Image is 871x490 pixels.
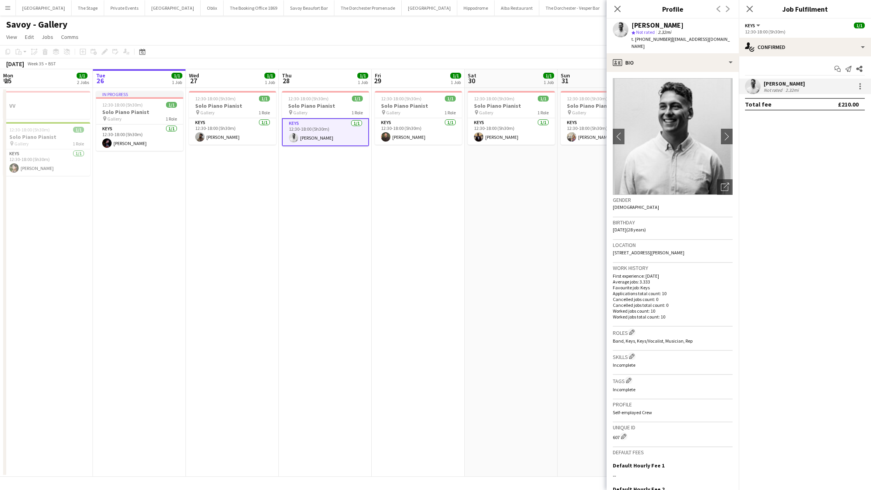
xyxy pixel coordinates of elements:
[259,96,270,101] span: 1/1
[538,96,549,101] span: 1/1
[468,102,555,109] h3: Solo Piano Pianist
[189,91,276,145] div: 12:30-18:00 (5h30m)1/1Solo Piano Pianist Gallery1 RoleKeys1/112:30-18:00 (5h30m)[PERSON_NAME]
[357,73,368,79] span: 1/1
[631,36,730,49] span: | [EMAIL_ADDRESS][DOMAIN_NAME]
[102,102,143,108] span: 12:30-18:00 (5h30m)
[375,118,462,145] app-card-role: Keys1/112:30-18:00 (5h30m)[PERSON_NAME]
[572,110,586,115] span: Gallery
[166,116,177,122] span: 1 Role
[613,401,733,408] h3: Profile
[613,449,733,456] h3: Default fees
[73,141,84,147] span: 1 Role
[264,73,275,79] span: 1/1
[358,79,368,85] div: 1 Job
[14,141,29,147] span: Gallery
[284,0,334,16] button: Savoy Beaufort Bar
[201,0,224,16] button: Oblix
[764,80,805,87] div: [PERSON_NAME]
[22,32,37,42] a: Edit
[96,91,183,151] app-job-card: In progress12:30-18:00 (5h30m)1/1Solo Piano Pianist Gallery1 RoleKeys1/112:30-18:00 (5h30m)[PERSO...
[3,72,13,79] span: Mon
[745,29,865,35] div: 12:30-18:00 (5h30m)
[72,0,104,16] button: The Stage
[96,108,183,115] h3: Solo Piano Pianist
[282,91,369,146] app-job-card: 12:30-18:00 (5h30m)1/1Solo Piano Pianist Gallery1 RoleKeys1/112:30-18:00 (5h30m)[PERSON_NAME]
[613,241,733,248] h3: Location
[375,91,462,145] div: 12:30-18:00 (5h30m)1/1Solo Piano Pianist Gallery1 RoleKeys1/112:30-18:00 (5h30m)[PERSON_NAME]
[613,387,733,392] p: Incomplete
[613,338,693,344] span: Band, Keys, Keys/Vocalist, Musician, Rep
[6,60,24,68] div: [DATE]
[200,110,215,115] span: Gallery
[613,352,733,360] h3: Skills
[381,96,422,101] span: 12:30-18:00 (5h30m)
[95,76,105,85] span: 26
[854,23,865,28] span: 1/1
[259,110,270,115] span: 1 Role
[73,127,84,133] span: 1/1
[171,73,182,79] span: 1/1
[166,102,177,108] span: 1/1
[6,19,68,30] h1: Savoy - Gallery
[3,149,90,176] app-card-role: Keys1/112:30-18:00 (5h30m)[PERSON_NAME]
[61,33,79,40] span: Comms
[613,273,733,279] p: First experience: [DATE]
[3,122,90,176] div: 12:30-18:00 (5h30m)1/1Solo Piano Pianist Gallery1 RoleKeys1/112:30-18:00 (5h30m)[PERSON_NAME]
[613,264,733,271] h3: Work history
[561,91,648,145] app-job-card: 12:30-18:00 (5h30m)1/1Solo Piano Pianist Gallery1 RoleKeys1/112:30-18:00 (5h30m)[PERSON_NAME]
[386,110,401,115] span: Gallery
[613,308,733,314] p: Worked jobs count: 10
[739,38,871,56] div: Confirmed
[613,362,733,368] p: Incomplete
[745,23,761,28] button: Keys
[38,32,56,42] a: Jobs
[96,72,105,79] span: Tue
[613,285,733,290] p: Favourite job: Keys
[445,96,456,101] span: 1/1
[3,32,20,42] a: View
[3,91,90,119] app-job-card: VV
[293,110,308,115] span: Gallery
[145,0,201,16] button: [GEOGRAPHIC_DATA]
[468,72,476,79] span: Sat
[745,100,771,108] div: Total fee
[96,91,183,97] div: In progress
[444,110,456,115] span: 1 Role
[282,102,369,109] h3: Solo Piano Pianist
[9,127,50,133] span: 12:30-18:00 (5h30m)
[656,29,673,35] span: 2.32mi
[543,73,554,79] span: 1/1
[631,36,672,42] span: t. [PHONE_NUMBER]
[636,29,655,35] span: Not rated
[745,23,755,28] span: Keys
[3,133,90,140] h3: Solo Piano Pianist
[104,0,145,16] button: Private Events
[474,96,514,101] span: 12:30-18:00 (5h30m)
[468,118,555,145] app-card-role: Keys1/112:30-18:00 (5h30m)[PERSON_NAME]
[613,424,733,431] h3: Unique ID
[784,87,800,93] div: 2.32mi
[402,0,457,16] button: [GEOGRAPHIC_DATA]
[567,96,607,101] span: 12:30-18:00 (5h30m)
[613,250,684,255] span: [STREET_ADDRESS][PERSON_NAME]
[189,102,276,109] h3: Solo Piano Pianist
[374,76,381,85] span: 29
[96,124,183,151] app-card-role: Keys1/112:30-18:00 (5h30m)[PERSON_NAME]
[613,204,659,210] span: [DEMOGRAPHIC_DATA]
[631,22,684,29] div: [PERSON_NAME]
[838,100,859,108] div: £210.00
[375,102,462,109] h3: Solo Piano Pianist
[42,33,53,40] span: Jobs
[25,33,34,40] span: Edit
[717,179,733,195] div: Open photos pop-in
[544,79,554,85] div: 1 Job
[467,76,476,85] span: 30
[468,91,555,145] div: 12:30-18:00 (5h30m)1/1Solo Piano Pianist Gallery1 RoleKeys1/112:30-18:00 (5h30m)[PERSON_NAME]
[561,102,648,109] h3: Solo Piano Pianist
[495,0,539,16] button: Alba Restaurant
[613,219,733,226] h3: Birthday
[739,4,871,14] h3: Job Fulfilment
